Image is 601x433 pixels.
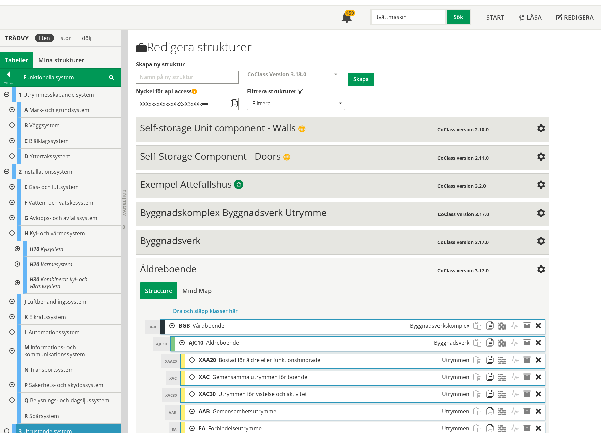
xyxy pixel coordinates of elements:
span: Notifikationer [341,13,352,23]
span: CoClass version 3.17.0 [437,239,489,246]
span: Inställningar [537,181,545,190]
span: Aktiviteter [511,388,523,400]
span: Byggtjänsts exempelstrukturer [234,180,243,190]
span: Aktiviteter [511,320,523,332]
span: Informations- och kommunikationssystem [24,344,85,358]
span: Egenskaper [523,371,536,383]
span: Material [498,388,511,400]
span: Gemensamma utrymmen för boende [212,373,307,381]
div: XAC30 [162,388,180,402]
button: Skapa [348,73,374,86]
span: Egenskaper [523,405,536,418]
span: Inställningar [537,125,545,133]
span: Utrymmen [442,356,469,364]
a: 459 [334,6,360,29]
span: Kopiera strukturobjekt [486,405,498,418]
span: Egenskaper [523,337,536,349]
span: Värmesystem [41,261,72,268]
span: Väggsystem [29,122,60,129]
span: N [24,366,29,373]
span: Byggnadsverkskomplex [410,322,469,329]
span: Klistra in strukturobjekt [473,337,486,349]
div: AAB [165,405,180,420]
div: Bygg och visa struktur i tabellvy [140,282,177,299]
div: Dra och släpp klasser här [160,305,545,317]
a: Start [479,6,512,29]
span: K [24,313,28,321]
div: Ta bort objekt [536,371,545,383]
span: Äldreboende [140,262,197,275]
input: Välj ett namn för att skapa en ny struktur Välj vilka typer av strukturer som ska visas i din str... [136,71,239,84]
span: Aktiviteter [511,371,523,383]
span: Aktiviteter [511,337,523,349]
span: Läsa [527,13,542,21]
span: Inställningar [537,238,545,246]
span: Kopiera strukturobjekt [486,388,498,400]
input: Nyckel till åtkomststruktur via API (kräver API-licensabonnemang) [136,98,239,110]
span: Aktiviteter [511,405,523,418]
span: CoClass version 2.10.0 [437,126,489,133]
a: Mina strukturer [33,52,89,68]
span: Inställningar [537,210,545,218]
span: Kombinerat kyl- och värmesystem [30,276,87,290]
span: L [24,329,27,336]
div: Funktionella system [17,69,121,86]
span: Kyl- och värmesystem [30,230,85,237]
span: Utrymmesskapande system [23,91,94,98]
span: Vårdboende [193,322,224,329]
h1: Redigera strukturer [136,40,549,54]
div: BGB.AJC10.XAA20 [195,354,473,366]
input: Sök [370,9,447,25]
span: XAC30 [199,390,216,398]
span: Material [498,354,511,366]
div: Trädvy [1,34,32,42]
div: BGB [145,320,160,334]
span: H [24,230,28,237]
span: XAC [199,373,210,381]
span: Self-storage Unit component - Walls [140,121,296,134]
span: CoClass version 3.17.0 [438,211,489,217]
span: Dölj trädvy [121,190,127,216]
span: Utrymmen [442,390,469,398]
span: E [24,183,27,191]
div: Ta bort objekt [536,354,545,366]
span: Egenskaper [523,320,536,332]
div: XAC [166,371,180,385]
span: Äldreboende [206,339,239,346]
span: P [24,381,28,389]
span: XAA20 [199,356,216,364]
div: liten [35,34,54,42]
span: Utrymmen [442,408,469,415]
span: Kopiera strukturobjekt [486,354,498,366]
span: Material [498,337,511,349]
span: Kopiera strukturobjekt [486,320,498,332]
span: Installationssystem [23,168,72,175]
span: Material [498,320,511,332]
span: Sök i tabellen [109,74,114,81]
span: Inställningar [537,266,545,274]
label: Välj ett namn för att skapa en ny struktur [136,61,549,68]
span: Utrymmen för vistelse och aktivitet [218,390,307,398]
span: H20 [30,261,39,268]
div: stor [57,34,75,42]
span: Material [498,405,511,418]
span: Kylsystem [41,245,63,253]
span: Luftbehandlingssystem [27,298,86,305]
span: Egenskaper [523,388,536,400]
span: CoClass version 3.17.0 [437,267,489,274]
span: Utrymmen [442,373,469,381]
span: Transportsystem [30,366,74,373]
div: BGB.AJC10.XAC [195,371,473,383]
span: Klistra in strukturobjekt [473,320,486,332]
span: Yttertakssystem [30,153,71,160]
span: Gas- och luftsystem [29,183,79,191]
span: 2 [19,168,22,175]
span: Byggnadsverk [140,234,201,247]
div: dölj [78,34,95,42]
span: Self-Storage Component - Doors [140,150,281,162]
span: Denna API-nyckel ger åtkomst till alla strukturer som du har skapat eller delat med dig av. Håll ... [192,89,197,94]
span: G [24,214,28,222]
span: Byggnadskomplex Byggnadsverk Utrymme [140,206,327,219]
span: Kopiera strukturobjekt [486,371,498,383]
div: Bygg och visa struktur i en mind map-vy [177,282,217,299]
